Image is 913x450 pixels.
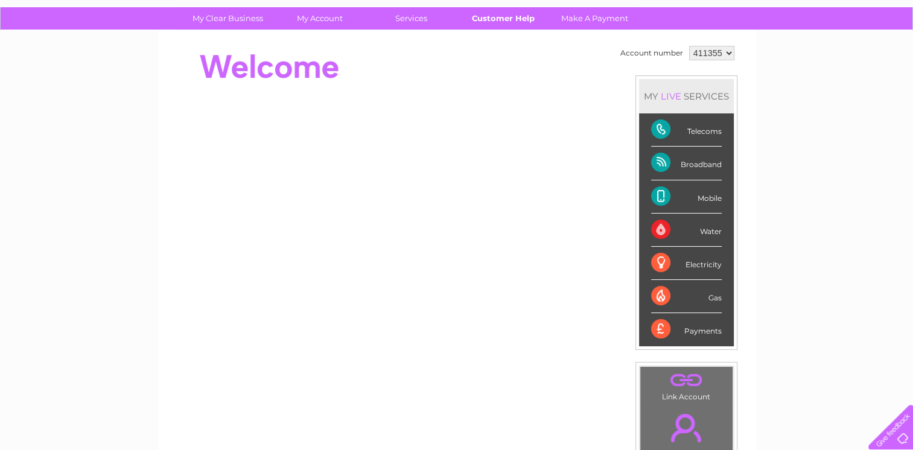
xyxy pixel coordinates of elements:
td: Link Account [640,366,733,404]
a: My Clear Business [178,7,278,30]
div: Clear Business is a trading name of Verastar Limited (registered in [GEOGRAPHIC_DATA] No. 3667643... [172,7,742,59]
div: Electricity [651,247,722,280]
img: logo.png [32,31,94,68]
div: Water [651,214,722,247]
a: Customer Help [453,7,553,30]
a: Blog [808,51,826,60]
a: . [643,370,730,391]
div: Mobile [651,180,722,214]
a: Water [701,51,724,60]
div: MY SERVICES [639,79,734,113]
a: Telecoms [765,51,801,60]
a: My Account [270,7,369,30]
a: Contact [833,51,862,60]
div: Telecoms [651,113,722,147]
td: Account number [617,43,686,63]
div: Payments [651,313,722,346]
a: Make A Payment [545,7,644,30]
div: LIVE [658,90,684,102]
a: . [643,407,730,449]
a: Energy [731,51,757,60]
a: Log out [873,51,902,60]
div: Gas [651,280,722,313]
div: Broadband [651,147,722,180]
a: Services [361,7,461,30]
a: 0333 014 3131 [686,6,769,21]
